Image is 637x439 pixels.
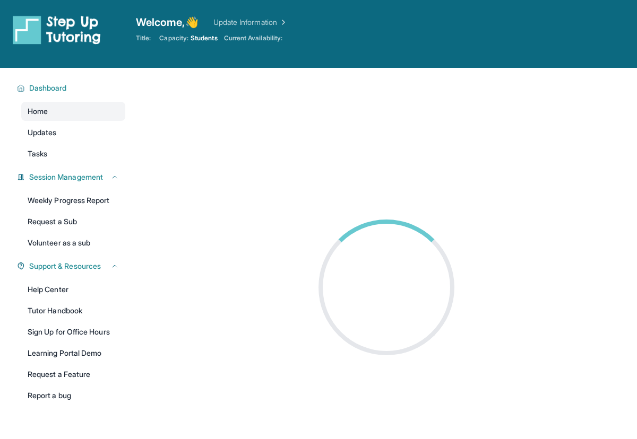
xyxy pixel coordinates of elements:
span: Support & Resources [29,261,101,271]
button: Dashboard [25,83,119,93]
span: Students [191,34,218,42]
img: logo [13,15,101,45]
a: Updates [21,123,125,142]
img: Chevron Right [277,17,288,28]
a: Report a bug [21,386,125,405]
span: Current Availability: [224,34,282,42]
a: Sign Up for Office Hours [21,322,125,341]
a: Update Information [213,17,288,28]
a: Tutor Handbook [21,301,125,320]
a: Tasks [21,144,125,163]
span: Tasks [28,148,47,159]
span: Title: [136,34,151,42]
a: Volunteer as a sub [21,233,125,252]
a: Help Center [21,280,125,299]
button: Support & Resources [25,261,119,271]
span: Capacity: [159,34,188,42]
span: Updates [28,127,57,138]
span: Home [28,106,48,117]
span: Dashboard [29,83,67,93]
a: Weekly Progress Report [21,191,125,210]
span: Session Management [29,172,103,182]
span: Welcome, 👋 [136,15,199,30]
a: Request a Sub [21,212,125,231]
button: Session Management [25,172,119,182]
a: Learning Portal Demo [21,344,125,363]
a: Home [21,102,125,121]
a: Request a Feature [21,365,125,384]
